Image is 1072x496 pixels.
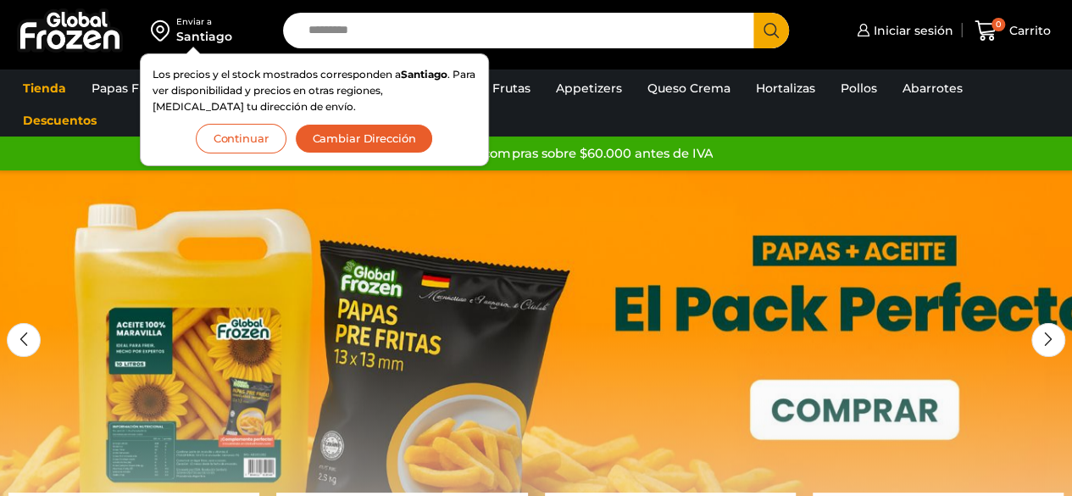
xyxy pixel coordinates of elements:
[153,66,476,115] p: Los precios y el stock mostrados corresponden a . Para ver disponibilidad y precios en otras regi...
[832,72,886,104] a: Pollos
[1031,323,1065,357] div: Next slide
[853,14,953,47] a: Iniciar sesión
[753,13,789,48] button: Search button
[991,18,1005,31] span: 0
[295,124,434,153] button: Cambiar Dirección
[196,124,286,153] button: Continuar
[14,72,75,104] a: Tienda
[547,72,630,104] a: Appetizers
[7,323,41,357] div: Previous slide
[747,72,824,104] a: Hortalizas
[176,16,232,28] div: Enviar a
[401,68,447,81] strong: Santiago
[894,72,971,104] a: Abarrotes
[14,104,105,137] a: Descuentos
[1005,22,1051,39] span: Carrito
[83,72,174,104] a: Papas Fritas
[151,16,176,45] img: address-field-icon.svg
[176,28,232,45] div: Santiago
[869,22,953,39] span: Iniciar sesión
[970,11,1055,51] a: 0 Carrito
[639,72,739,104] a: Queso Crema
